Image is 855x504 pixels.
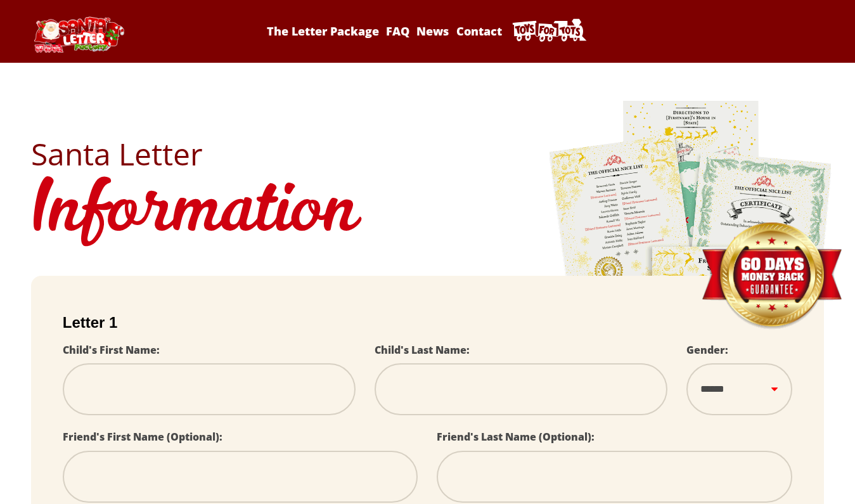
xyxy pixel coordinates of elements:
label: Child's Last Name: [375,343,470,357]
a: News [415,23,451,39]
h2: Santa Letter [31,139,825,169]
img: letters.png [548,99,833,453]
img: Santa Letter Logo [31,16,126,53]
h2: Letter 1 [63,314,793,332]
label: Friend's Last Name (Optional): [437,430,595,444]
a: The Letter Package [265,23,382,39]
a: FAQ [384,23,412,39]
label: Child's First Name: [63,343,160,357]
label: Friend's First Name (Optional): [63,430,222,444]
a: Contact [454,23,504,39]
label: Gender: [686,343,728,357]
img: Money Back Guarantee [700,222,843,330]
h1: Information [31,169,825,257]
